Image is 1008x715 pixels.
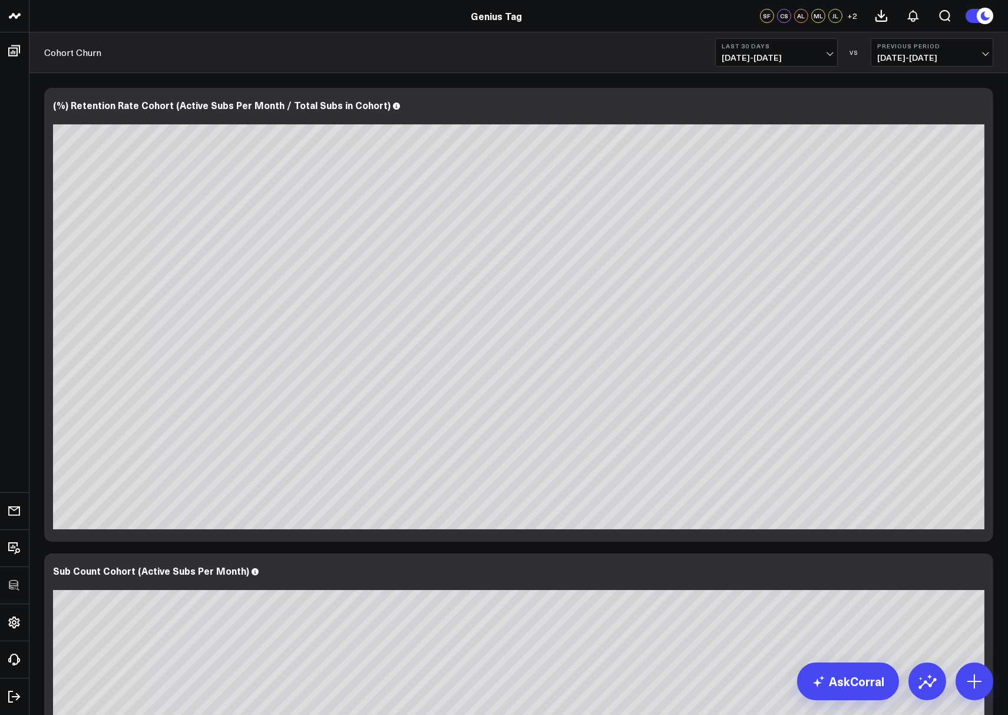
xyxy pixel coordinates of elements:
div: JL [828,9,842,23]
button: Previous Period[DATE]-[DATE] [871,38,993,67]
div: Sub Count Cohort (Active Subs Per Month) [53,564,249,577]
div: CS [777,9,791,23]
div: AL [794,9,808,23]
div: SF [760,9,774,23]
div: ML [811,9,825,23]
span: [DATE] - [DATE] [722,53,831,62]
div: VS [844,49,865,56]
b: Previous Period [877,42,987,50]
span: [DATE] - [DATE] [877,53,987,62]
span: + 2 [848,12,858,20]
button: Last 30 Days[DATE]-[DATE] [715,38,838,67]
a: Cohort Churn [44,46,101,59]
b: Last 30 Days [722,42,831,50]
a: AskCorral [797,663,899,700]
button: +2 [845,9,860,23]
a: Genius Tag [471,9,523,22]
div: (%) Retention Rate Cohort (Active Subs Per Month / Total Subs in Cohort) [53,98,391,111]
